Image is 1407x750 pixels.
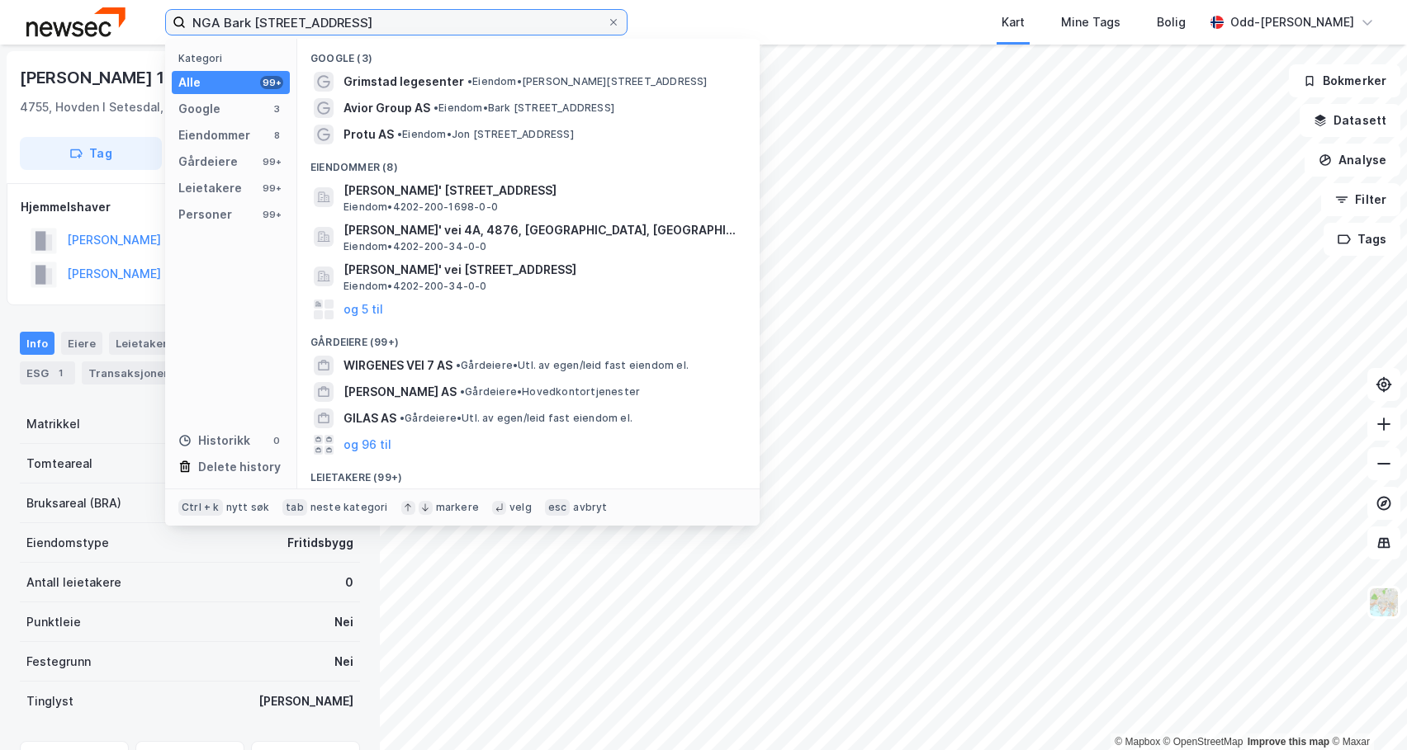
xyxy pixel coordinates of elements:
div: Gårdeiere [178,152,238,172]
div: Nei [334,612,353,632]
a: OpenStreetMap [1163,736,1244,748]
span: Eiendom • 4202-200-34-0-0 [343,280,487,293]
div: 3 [270,102,283,116]
span: [PERSON_NAME] AS [343,382,457,402]
div: Tomteareal [26,454,92,474]
button: og 5 til [343,300,383,319]
div: [PERSON_NAME] [258,691,353,711]
div: [PERSON_NAME] 14 [20,64,178,91]
button: Datasett [1300,104,1400,137]
div: Nei [334,652,353,672]
span: Gårdeiere • Utl. av egen/leid fast eiendom el. [400,412,632,425]
div: Punktleie [26,612,81,632]
span: Grimstad legesenter [343,72,464,92]
div: Alle [178,73,201,92]
span: Avior Group AS [343,98,430,118]
div: Kontrollprogram for chat [1324,671,1407,750]
span: Protu AS [343,125,394,144]
div: Delete history [198,457,281,477]
div: esc [545,499,571,516]
div: Antall leietakere [26,573,121,592]
div: Bruksareal (BRA) [26,493,121,513]
span: • [433,101,438,114]
div: Google [178,99,220,119]
div: avbryt [573,501,607,514]
div: markere [436,501,479,514]
div: Transaksjoner [82,361,195,384]
div: Mine Tags [1061,12,1120,32]
span: [PERSON_NAME]' vei [STREET_ADDRESS] [343,260,740,280]
span: GILAS AS [343,408,396,428]
div: ESG [20,361,75,384]
div: 99+ [260,76,283,89]
span: Eiendom • Jon [STREET_ADDRESS] [397,128,574,141]
div: 4755, Hovden I Setesdal, [GEOGRAPHIC_DATA] [20,97,287,117]
div: tab [282,499,307,516]
button: Filter [1321,183,1400,216]
div: Leietakere [109,332,181,355]
div: Historikk [178,431,250,450]
div: velg [509,501,532,514]
div: Matrikkel [26,414,80,434]
div: Leietakere (99+) [297,458,760,488]
span: Eiendom • 4202-200-1698-0-0 [343,200,498,214]
img: Z [1368,587,1400,618]
img: newsec-logo.f6e21ccffca1b3a03d2d.png [26,7,126,36]
div: 99+ [260,208,283,221]
div: 8 [270,129,283,142]
span: • [467,75,472,87]
span: • [400,412,405,424]
div: Tinglyst [26,691,73,711]
span: • [397,128,402,140]
div: 0 [270,434,283,447]
span: [PERSON_NAME]' [STREET_ADDRESS] [343,181,740,200]
span: WIRGENES VEI 7 AS [343,356,452,375]
div: Personer [178,205,232,224]
span: Gårdeiere • Utl. av egen/leid fast eiendom el. [456,359,689,372]
div: Info [20,332,54,355]
button: og 96 til [343,435,391,455]
div: Eiendommer (8) [297,148,760,177]
div: Odd-[PERSON_NAME] [1230,12,1354,32]
span: Eiendom • [PERSON_NAME][STREET_ADDRESS] [467,75,708,88]
iframe: Chat Widget [1324,671,1407,750]
input: Søk på adresse, matrikkel, gårdeiere, leietakere eller personer [186,10,607,35]
span: • [456,359,461,371]
div: Eiendommer [178,125,250,145]
div: Ctrl + k [178,499,223,516]
div: nytt søk [226,501,270,514]
span: Eiendom • 4202-200-34-0-0 [343,240,487,253]
div: neste kategori [310,501,388,514]
div: Kart [1002,12,1025,32]
div: Leietakere [178,178,242,198]
div: Eiendomstype [26,533,109,553]
div: 99+ [260,155,283,168]
div: Hjemmelshaver [21,197,359,217]
div: Bolig [1157,12,1186,32]
div: Festegrunn [26,652,91,672]
span: Eiendom • Bark [STREET_ADDRESS] [433,101,614,115]
button: Tags [1324,223,1400,256]
div: Gårdeiere (99+) [297,323,760,352]
button: Bokmerker [1289,64,1400,97]
div: 99+ [260,182,283,195]
span: Gårdeiere • Hovedkontortjenester [460,385,640,399]
div: Eiere [61,332,102,355]
div: Google (3) [297,39,760,68]
a: Improve this map [1248,736,1329,748]
span: • [460,385,465,398]
a: Mapbox [1115,736,1160,748]
button: Analyse [1305,144,1400,177]
div: Kategori [178,52,290,64]
div: 1 [52,365,69,381]
button: Tag [20,137,162,170]
span: [PERSON_NAME]' vei 4A, 4876, [GEOGRAPHIC_DATA], [GEOGRAPHIC_DATA] [343,220,740,240]
div: 0 [345,573,353,592]
div: Fritidsbygg [287,533,353,553]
